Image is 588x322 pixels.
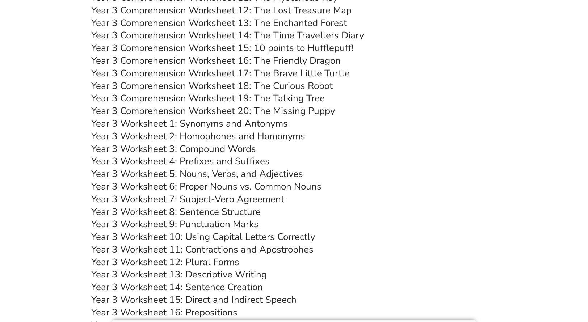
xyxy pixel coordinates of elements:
a: Year 3 Worksheet 6: Proper Nouns vs. Common Nouns [91,180,322,193]
a: Year 3 Worksheet 9: Punctuation Marks [91,218,259,230]
a: Year 3 Comprehension Worksheet 16: The Friendly Dragon [91,54,341,67]
a: Year 3 Worksheet 5: Nouns, Verbs, and Adjectives [91,168,303,180]
a: Year 3 Worksheet 4: Prefixes and Suffixes [91,155,270,168]
a: Year 3 Worksheet 13: Descriptive Writing [91,268,267,281]
a: Year 3 Comprehension Worksheet 13: The Enchanted Forest [91,17,347,29]
a: Year 3 Worksheet 7: Subject-Verb Agreement [91,193,284,206]
a: Year 3 Comprehension Worksheet 19: The Talking Tree [91,92,325,105]
a: Year 3 Worksheet 14: Sentence Creation [91,281,263,293]
a: Year 3 Worksheet 1: Synonyms and Antonyms [91,117,288,130]
a: Year 3 Comprehension Worksheet 20: The Missing Puppy [91,105,335,117]
a: Year 3 Worksheet 12: Plural Forms [91,256,239,268]
a: Year 3 Worksheet 2: Homophones and Homonyms [91,130,305,143]
a: Year 3 Comprehension Worksheet 15: 10 points to Hufflepuff! [91,42,354,54]
a: Year 3 Worksheet 11: Contractions and Apostrophes [91,243,314,256]
a: Year 3 Worksheet 15: Direct and Indirect Speech [91,293,297,306]
a: Year 3 Comprehension Worksheet 17: The Brave Little Turtle [91,67,350,80]
iframe: Chat Widget [552,287,588,322]
a: Year 3 Comprehension Worksheet 14: The Time Travellers Diary [91,29,364,42]
a: Year 3 Worksheet 10: Using Capital Letters Correctly [91,230,315,243]
a: Year 3 Comprehension Worksheet 12: The Lost Treasure Map [91,4,352,17]
a: Year 3 Worksheet 8: Sentence Structure [91,206,261,218]
a: Year 3 Worksheet 16: Prepositions [91,306,238,319]
a: Year 3 Worksheet 3: Compound Words [91,143,256,155]
a: Year 3 Comprehension Worksheet 18: The Curious Robot [91,80,333,92]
